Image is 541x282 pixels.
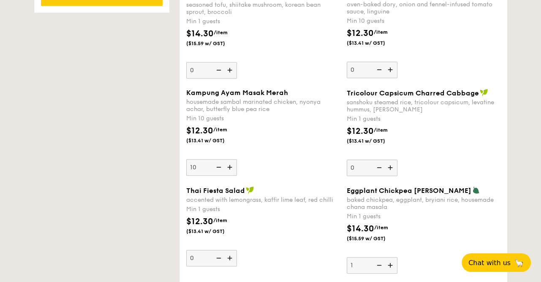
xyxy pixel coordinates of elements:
span: Eggplant Chickpea [PERSON_NAME] [347,187,471,195]
div: Min 10 guests [186,114,340,123]
span: /item [374,225,388,230]
span: Chat with us [468,259,511,267]
img: icon-reduce.1d2dbef1.svg [212,250,224,266]
span: /item [213,217,227,223]
img: icon-reduce.1d2dbef1.svg [212,159,224,175]
input: Thai Fiesta Saladaccented with lemongrass, kaffir lime leaf, red chilliMin 1 guests$12.30/item($1... [186,250,237,266]
div: Min 1 guests [347,115,500,123]
span: /item [374,29,388,35]
img: icon-reduce.1d2dbef1.svg [372,160,385,176]
img: icon-add.58712e84.svg [224,159,237,175]
input: Marinara Fish Pastaoven-baked dory, onion and fennel-infused tomato sauce, linguineMin 10 guests$... [347,62,397,78]
div: Min 1 guests [186,205,340,214]
div: oven-baked dory, onion and fennel-infused tomato sauce, linguine [347,1,500,15]
img: icon-add.58712e84.svg [385,257,397,273]
img: icon-reduce.1d2dbef1.svg [372,62,385,78]
img: icon-vegetarian.fe4039eb.svg [472,186,480,194]
img: icon-vegan.f8ff3823.svg [480,89,488,96]
img: icon-reduce.1d2dbef1.svg [372,257,385,273]
div: Min 1 guests [186,17,340,26]
div: Min 1 guests [347,212,500,221]
div: Min 10 guests [347,17,500,25]
input: Kampung Ayam Masak Merahhousemade sambal marinated chicken, nyonya achar, butterfly blue pea rice... [186,159,237,176]
img: icon-add.58712e84.svg [224,62,237,78]
span: $12.30 [347,28,374,38]
img: icon-vegan.f8ff3823.svg [246,186,254,194]
span: Tricolour Capsicum Charred Cabbage [347,89,479,97]
span: $12.30 [186,126,213,136]
span: Kampung Ayam Masak Merah [186,89,288,97]
input: Tricolour Capsicum Charred Cabbagesanshoku steamed rice, tricolour capsicum, levatine hummus, [PE... [347,160,397,176]
span: $12.30 [347,126,374,136]
div: housemade sambal marinated chicken, nyonya achar, butterfly blue pea rice [186,98,340,113]
div: sanshoku steamed rice, tricolour capsicum, levatine hummus, [PERSON_NAME] [347,99,500,113]
span: ($13.41 w/ GST) [186,137,244,144]
span: ($15.59 w/ GST) [347,235,404,242]
input: Eggplant Chickpea [PERSON_NAME]baked chickpea, eggplant, bryiani rice, housemade chana masalaMin ... [347,257,397,274]
input: [DEMOGRAPHIC_DATA] Bibim Saladseasoned tofu, shiitake mushroom, korean bean sprout, broccoliMin 1... [186,62,237,79]
div: seasoned tofu, shiitake mushroom, korean bean sprout, broccoli [186,1,340,16]
span: ($13.41 w/ GST) [347,138,404,144]
span: 🦙 [514,258,524,268]
img: icon-add.58712e84.svg [385,62,397,78]
span: ($13.41 w/ GST) [186,228,244,235]
span: /item [374,127,388,133]
span: $14.30 [186,29,214,39]
span: $14.30 [347,224,374,234]
img: icon-reduce.1d2dbef1.svg [212,62,224,78]
img: icon-add.58712e84.svg [224,250,237,266]
div: baked chickpea, eggplant, bryiani rice, housemade chana masala [347,196,500,211]
div: accented with lemongrass, kaffir lime leaf, red chilli [186,196,340,203]
span: /item [214,30,228,35]
span: ($15.59 w/ GST) [186,40,244,47]
button: Chat with us🦙 [462,253,531,272]
span: /item [213,127,227,133]
span: ($13.41 w/ GST) [347,40,404,46]
img: icon-add.58712e84.svg [385,160,397,176]
span: Thai Fiesta Salad [186,187,245,195]
span: $12.30 [186,217,213,227]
